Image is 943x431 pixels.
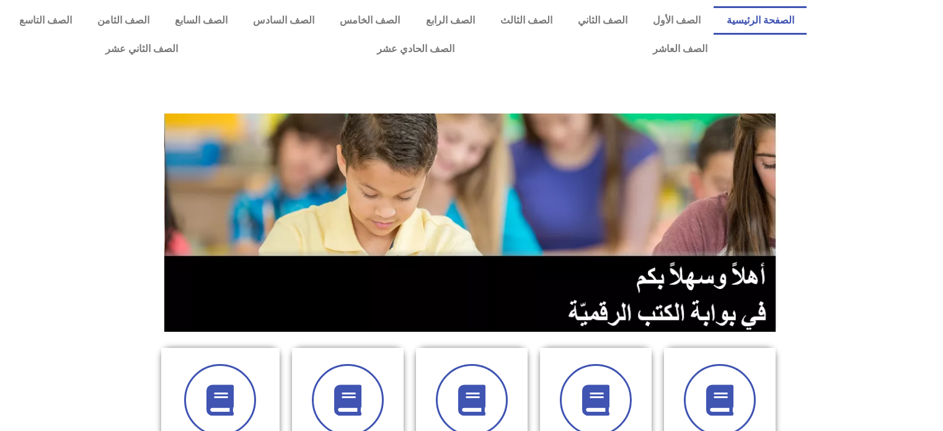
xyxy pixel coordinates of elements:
a: الصفحة الرئيسية [714,6,807,35]
a: الصف الحادي عشر [277,35,553,63]
a: الصف الخامس [327,6,413,35]
a: الصف الأول [640,6,714,35]
a: الصف العاشر [554,35,807,63]
a: الصف الرابع [413,6,487,35]
a: الصف السادس [241,6,327,35]
a: الصف السابع [162,6,240,35]
a: الصف الثاني عشر [6,35,277,63]
a: الصف الثالث [487,6,565,35]
a: الصف الثامن [84,6,162,35]
a: الصف التاسع [6,6,84,35]
a: الصف الثاني [565,6,640,35]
